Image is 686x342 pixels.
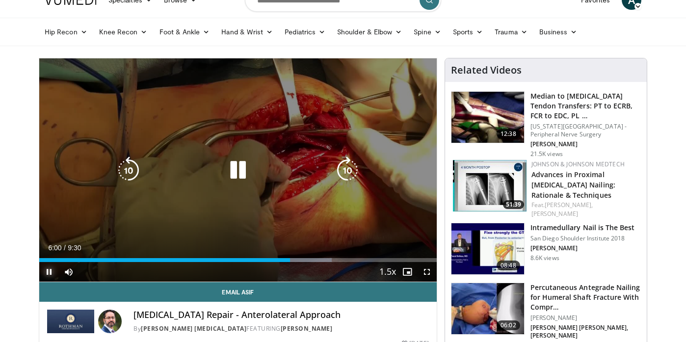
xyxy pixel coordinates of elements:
a: Foot & Ankle [154,22,216,42]
div: Feat. [531,201,639,218]
a: Advances in Proximal [MEDICAL_DATA] Nailing: Rationale & Techniques [531,170,615,200]
img: c529910c-0bdd-43c1-802e-fcc396db0cec.150x105_q85_crop-smart_upscale.jpg [451,283,524,334]
span: 51:39 [503,200,524,209]
h4: [MEDICAL_DATA] Repair - Anterolateral Approach [133,310,429,320]
a: [PERSON_NAME] [MEDICAL_DATA] [141,324,246,333]
span: 08:48 [497,261,520,270]
h3: Intramedullary Nail is The Best [530,223,635,233]
a: Shoulder & Elbow [331,22,408,42]
img: Avatar [98,310,122,333]
img: Rothman Hand Surgery [47,310,94,333]
a: Hip Recon [39,22,93,42]
span: 9:30 [68,244,81,252]
p: [PERSON_NAME] [530,314,641,322]
a: Spine [408,22,447,42]
a: Trauma [489,22,533,42]
h4: Related Videos [451,64,522,76]
h3: Percutaneous Antegrade Nailing for Humeral Shaft Fracture With Compr… [530,283,641,312]
span: 12:38 [497,129,520,139]
p: San Diego Shoulder Institute 2018 [530,235,635,242]
img: 88ed5bdc-a0c7-48b1-80c0-588cbe3a9ce5.150x105_q85_crop-smart_upscale.jpg [451,223,524,274]
p: [PERSON_NAME] [PERSON_NAME], [PERSON_NAME] [530,324,641,340]
video-js: Video Player [39,58,437,282]
div: Progress Bar [39,258,437,262]
a: [PERSON_NAME] [281,324,333,333]
button: Playback Rate [378,262,397,282]
a: Sports [447,22,489,42]
a: 08:48 Intramedullary Nail is The Best San Diego Shoulder Institute 2018 [PERSON_NAME] 8.6K views [451,223,641,275]
button: Fullscreen [417,262,437,282]
a: Pediatrics [279,22,331,42]
p: 21.5K views [530,150,563,158]
img: 51c79e9b-08d2-4aa9-9189-000d819e3bdb.150x105_q85_crop-smart_upscale.jpg [453,160,527,211]
span: / [64,244,66,252]
a: 12:38 Median to [MEDICAL_DATA] Tendon Transfers: PT to ECRB, FCR to EDC, PL … [US_STATE][GEOGRAPH... [451,91,641,158]
h3: Median to [MEDICAL_DATA] Tendon Transfers: PT to ECRB, FCR to EDC, PL … [530,91,641,121]
a: Hand & Wrist [215,22,279,42]
span: 6:00 [48,244,61,252]
img: 304908_0001_1.png.150x105_q85_crop-smart_upscale.jpg [451,92,524,143]
div: By FEATURING [133,324,429,333]
button: Pause [39,262,59,282]
p: 8.6K views [530,254,559,262]
span: 06:02 [497,320,520,330]
a: Business [533,22,583,42]
a: 51:39 [453,160,527,211]
button: Enable picture-in-picture mode [397,262,417,282]
p: [US_STATE][GEOGRAPHIC_DATA] - Peripheral Nerve Surgery [530,123,641,138]
button: Mute [59,262,79,282]
a: [PERSON_NAME], [545,201,593,209]
p: [PERSON_NAME] [530,140,641,148]
a: Johnson & Johnson MedTech [531,160,625,168]
a: Knee Recon [93,22,154,42]
a: Email Asif [39,282,437,302]
p: [PERSON_NAME] [530,244,635,252]
a: [PERSON_NAME] [531,210,578,218]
